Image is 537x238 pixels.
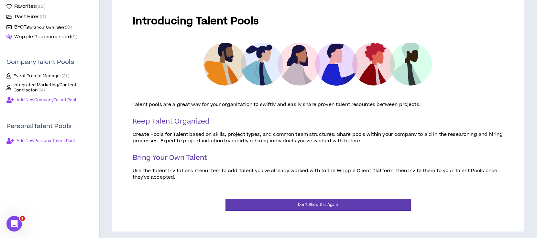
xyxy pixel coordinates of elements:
[6,136,75,145] button: Add NewPersonalTalent Pool
[61,73,70,79] span: ( 31 )
[6,95,76,104] button: Add NewCompanyTalent Pool
[36,3,45,10] span: ( 11 )
[133,153,503,162] h3: Bring Your Own Talent
[40,13,46,20] span: ( 0 )
[6,58,93,67] p: Company Talent Pools
[6,122,93,131] p: Personal Talent Pools
[15,14,46,20] span: Past Hires
[6,13,46,21] a: Past Hires(0)
[16,138,75,143] span: Add New Personal Talent Pool
[6,34,77,40] a: Wripple Recommended(0)
[133,16,503,27] h1: Introducing Talent Pools
[66,24,72,30] span: ( 0 )
[27,25,66,30] span: Bring Your Own Talent
[37,87,45,93] span: ( 24 )
[6,72,93,80] a: Event Project Manager(31)
[14,73,70,78] span: Event Project Manager
[14,3,45,10] span: Favorites
[6,216,22,232] iframe: Intercom live chat
[133,117,503,126] h3: Keep Talent Organized
[14,34,77,40] span: Wripple Recommended
[133,168,503,181] p: Use the Talent Invitations menu item to add Talent you've already worked with to the Wripple Clie...
[20,216,25,221] span: 1
[133,101,503,108] p: Talent pools are a great way for your organization to swiftly and easily share proven talent reso...
[14,82,93,93] span: Integrated Marketing/Content Contractor
[71,33,77,40] span: ( 0 )
[225,199,411,211] button: Don't Show this Again
[16,97,76,102] span: Add New Company Talent Pool
[6,3,45,10] a: Favorites(11)
[6,23,72,31] a: BYOTBring Your Own Talent(0)
[133,131,503,144] p: Create Pools for Talent based on skills, project types, and common team structures. Share pools w...
[14,24,66,30] span: BYOT
[6,82,93,93] a: Integrated Marketing/Content Contractor(24)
